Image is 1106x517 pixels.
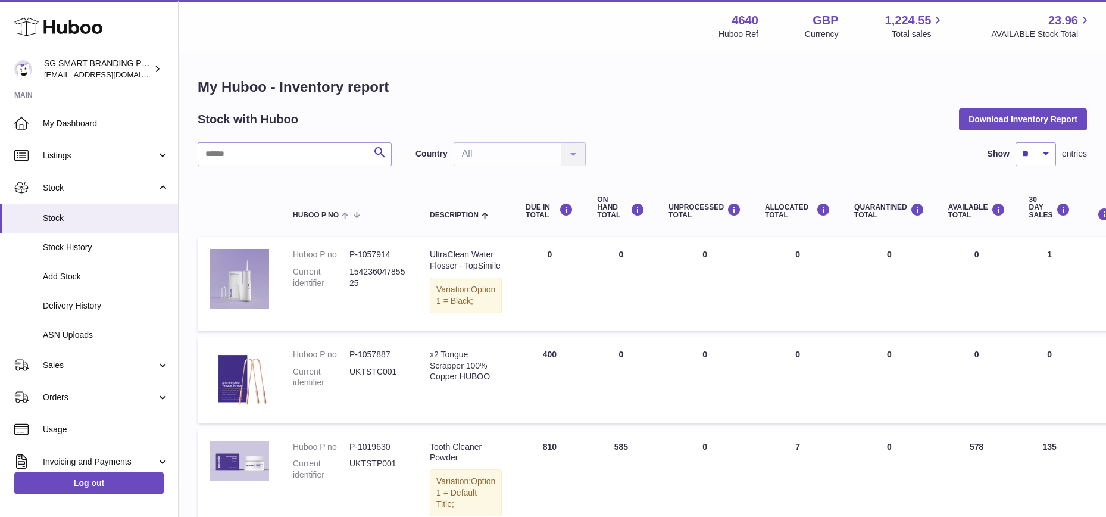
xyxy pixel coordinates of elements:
[43,213,169,224] span: Stock
[44,58,151,80] div: SG SMART BRANDING PTE. LTD.
[349,458,406,481] dd: UKTSTP001
[43,329,169,341] span: ASN Uploads
[349,366,406,389] dd: UKTSTC001
[349,441,406,453] dd: P-1019630
[936,237,1017,331] td: 0
[44,70,175,79] span: [EMAIL_ADDRESS][DOMAIN_NAME]
[514,337,585,423] td: 400
[198,111,298,127] h2: Stock with Huboo
[753,337,842,423] td: 0
[765,203,830,219] div: ALLOCATED Total
[657,337,753,423] td: 0
[991,13,1092,40] a: 23.96 AVAILABLE Stock Total
[885,13,945,40] a: 1,224.55 Total sales
[657,237,753,331] td: 0
[1029,196,1070,220] div: 30 DAY SALES
[43,118,169,129] span: My Dashboard
[1062,148,1087,160] span: entries
[43,360,157,371] span: Sales
[436,285,495,306] span: Option 1 = Black;
[430,278,502,313] div: Variation:
[436,476,495,509] span: Option 1 = Default Title;
[430,349,502,383] div: x2 Tongue Scrapper 100% Copper HUBOO
[718,29,758,40] div: Huboo Ref
[293,211,339,219] span: Huboo P no
[415,148,448,160] label: Country
[349,349,406,360] dd: P-1057887
[210,441,269,481] img: product image
[885,13,932,29] span: 1,224.55
[430,469,502,516] div: Variation:
[293,366,349,389] dt: Current identifier
[526,203,573,219] div: DUE IN TOTAL
[198,77,1087,96] h1: My Huboo - Inventory report
[349,266,406,289] dd: 15423604785525
[887,250,892,259] span: 0
[293,249,349,260] dt: Huboo P no
[854,203,924,219] div: QUARANTINED Total
[14,60,32,78] img: uktopsmileshipping@gmail.com
[210,349,269,409] img: product image
[585,337,657,423] td: 0
[43,271,169,282] span: Add Stock
[991,29,1092,40] span: AVAILABLE Stock Total
[892,29,945,40] span: Total sales
[210,249,269,309] img: product image
[430,211,479,219] span: Description
[514,237,585,331] td: 0
[597,196,645,220] div: ON HAND Total
[43,300,169,312] span: Delivery History
[668,203,741,219] div: UNPROCESSED Total
[585,237,657,331] td: 0
[293,266,349,289] dt: Current identifier
[988,148,1010,160] label: Show
[43,242,169,253] span: Stock History
[1017,337,1082,423] td: 0
[293,349,349,360] dt: Huboo P no
[959,108,1087,130] button: Download Inventory Report
[813,13,838,29] strong: GBP
[430,441,502,464] div: Tooth Cleaner Powder
[805,29,839,40] div: Currency
[887,442,892,451] span: 0
[293,441,349,453] dt: Huboo P no
[43,392,157,403] span: Orders
[43,182,157,194] span: Stock
[43,456,157,468] span: Invoicing and Payments
[293,458,349,481] dt: Current identifier
[1017,237,1082,331] td: 1
[948,203,1005,219] div: AVAILABLE Total
[936,337,1017,423] td: 0
[1048,13,1078,29] span: 23.96
[887,350,892,359] span: 0
[349,249,406,260] dd: P-1057914
[43,150,157,161] span: Listings
[753,237,842,331] td: 0
[430,249,502,272] div: UltraClean Water Flosser - TopSimile
[14,472,164,494] a: Log out
[43,424,169,435] span: Usage
[732,13,758,29] strong: 4640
